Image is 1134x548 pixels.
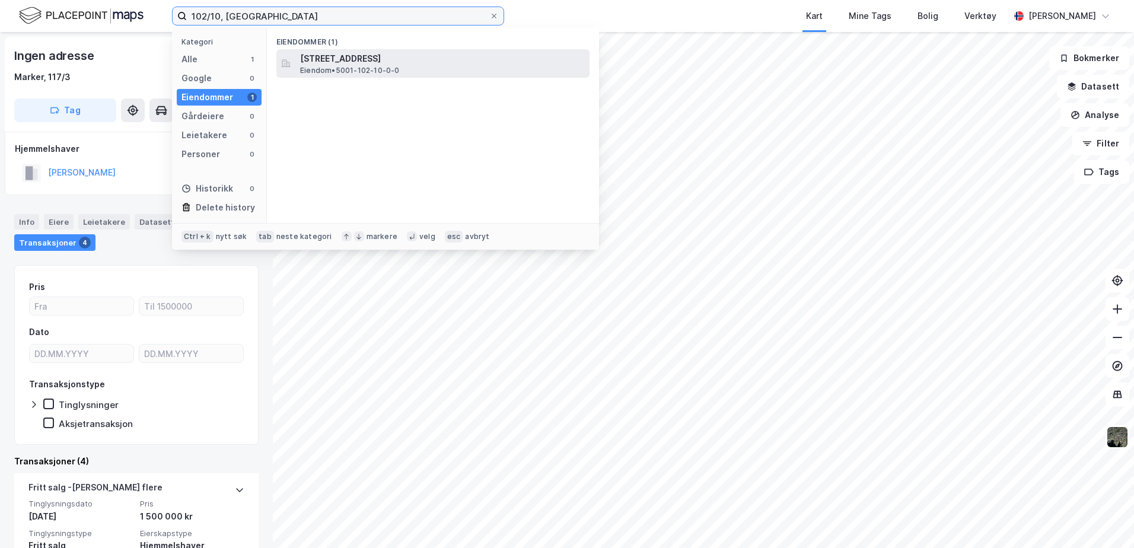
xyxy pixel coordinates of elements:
[30,297,133,315] input: Fra
[28,509,133,524] div: [DATE]
[30,345,133,362] input: DD.MM.YYYY
[445,231,463,243] div: esc
[78,214,130,230] div: Leietakere
[15,142,258,156] div: Hjemmelshaver
[14,454,259,469] div: Transaksjoner (4)
[247,55,257,64] div: 1
[139,297,243,315] input: Til 1500000
[181,147,220,161] div: Personer
[140,528,244,539] span: Eierskapstype
[247,111,257,121] div: 0
[419,232,435,241] div: velg
[181,109,224,123] div: Gårdeiere
[181,181,233,196] div: Historikk
[196,200,255,215] div: Delete history
[918,9,938,23] div: Bolig
[1074,160,1129,184] button: Tags
[19,5,144,26] img: logo.f888ab2527a4732fd821a326f86c7f29.svg
[267,28,599,49] div: Eiendommer (1)
[806,9,823,23] div: Kart
[181,90,233,104] div: Eiendommer
[14,46,96,65] div: Ingen adresse
[181,128,227,142] div: Leietakere
[187,7,489,25] input: Søk på adresse, matrikkel, gårdeiere, leietakere eller personer
[29,325,49,339] div: Dato
[247,130,257,140] div: 0
[1106,426,1129,448] img: 9k=
[849,9,891,23] div: Mine Tags
[14,214,39,230] div: Info
[964,9,996,23] div: Verktøy
[181,37,262,46] div: Kategori
[1060,103,1129,127] button: Analyse
[276,232,332,241] div: neste kategori
[367,232,397,241] div: markere
[14,98,116,122] button: Tag
[139,345,243,362] input: DD.MM.YYYY
[29,280,45,294] div: Pris
[29,377,105,391] div: Transaksjonstype
[59,399,119,410] div: Tinglysninger
[1049,46,1129,70] button: Bokmerker
[28,480,163,499] div: Fritt salg - [PERSON_NAME] flere
[300,66,400,75] span: Eiendom • 5001-102-10-0-0
[14,234,95,251] div: Transaksjoner
[247,184,257,193] div: 0
[59,418,133,429] div: Aksjetransaksjon
[1057,75,1129,98] button: Datasett
[1075,491,1134,548] div: Kontrollprogram for chat
[14,70,71,84] div: Marker, 117/3
[247,74,257,83] div: 0
[247,93,257,102] div: 1
[1075,491,1134,548] iframe: Chat Widget
[44,214,74,230] div: Eiere
[216,232,247,241] div: nytt søk
[256,231,274,243] div: tab
[135,214,179,230] div: Datasett
[181,71,212,85] div: Google
[465,232,489,241] div: avbryt
[28,499,133,509] span: Tinglysningsdato
[247,149,257,159] div: 0
[181,231,214,243] div: Ctrl + k
[1072,132,1129,155] button: Filter
[300,52,585,66] span: [STREET_ADDRESS]
[79,237,91,248] div: 4
[140,499,244,509] span: Pris
[181,52,198,66] div: Alle
[140,509,244,524] div: 1 500 000 kr
[28,528,133,539] span: Tinglysningstype
[1028,9,1096,23] div: [PERSON_NAME]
